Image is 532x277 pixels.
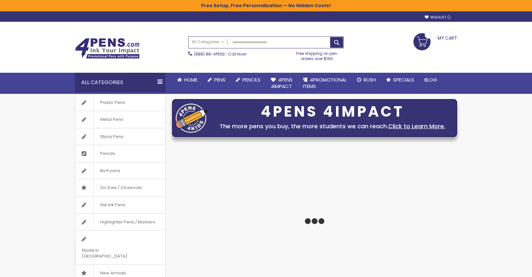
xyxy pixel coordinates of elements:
a: 4Pens4impact [266,73,298,94]
span: Metal Pens [93,111,130,128]
a: All Categories [189,37,227,47]
a: Pens [202,73,231,87]
img: 4Pens Custom Pens and Promotional Products [75,38,140,59]
a: Made in [GEOGRAPHIC_DATA] [75,231,165,264]
a: Pencils [75,145,165,162]
a: Highlighter Pens / Markers [75,214,165,231]
span: 4Pens 4impact [271,76,293,90]
div: All Categories [75,73,166,92]
span: 4PROMOTIONAL ITEMS [303,76,347,90]
a: Stylus Pens [75,128,165,145]
a: (888) 88-4PENS [194,51,225,57]
div: 4PENS 4IMPACT [211,105,454,119]
a: Click to Learn More. [388,122,445,130]
span: Home [184,76,197,83]
span: Pens [214,76,226,83]
span: Pencils [242,76,260,83]
span: Pencils [93,145,121,162]
a: Bic® pens [75,162,165,179]
div: Free shipping on pen orders over $199 [290,48,344,61]
a: Rush [352,73,381,87]
a: Gel Ink Pens [75,196,165,213]
span: Specials [393,76,414,83]
span: - Call Now! [194,51,247,57]
span: Blog [424,76,437,83]
span: Made in [GEOGRAPHIC_DATA] [75,242,149,264]
span: Stylus Pens [93,128,130,145]
a: Blog [419,73,442,87]
a: Wishlist [425,15,451,20]
a: Plastic Pens [75,94,165,111]
a: Pencils [231,73,266,87]
img: four_pen_logo.png [176,103,208,133]
span: Rush [364,76,376,83]
span: Highlighter Pens / Markers [93,214,162,231]
span: Bic® pens [93,162,127,179]
a: Metal Pens [75,111,165,128]
a: Specials [381,73,419,87]
a: On Sale / Closeouts [75,179,165,196]
span: All Categories [192,39,224,44]
span: Plastic Pens [93,94,132,111]
span: On Sale / Closeouts [93,179,148,196]
span: Gel Ink Pens [93,196,132,213]
a: 4PROMOTIONALITEMS [298,73,352,94]
a: Home [172,73,202,87]
div: The more pens you buy, the more students we can reach. [211,122,454,131]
